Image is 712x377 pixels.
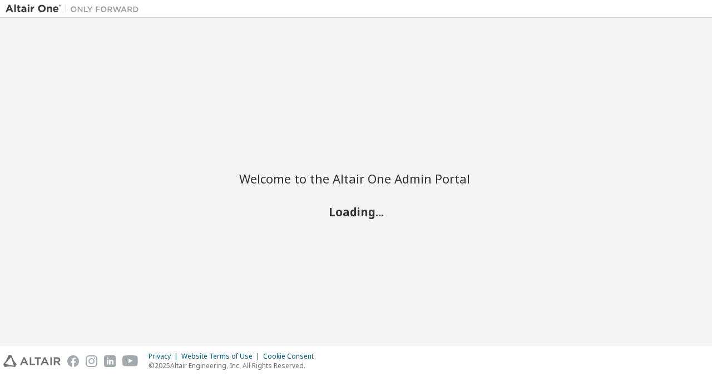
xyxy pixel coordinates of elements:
img: youtube.svg [122,355,139,367]
img: altair_logo.svg [3,355,61,367]
img: Altair One [6,3,145,14]
img: linkedin.svg [104,355,116,367]
div: Privacy [149,352,181,361]
p: © 2025 Altair Engineering, Inc. All Rights Reserved. [149,361,320,370]
h2: Welcome to the Altair One Admin Portal [239,171,473,186]
img: facebook.svg [67,355,79,367]
div: Cookie Consent [263,352,320,361]
h2: Loading... [239,205,473,219]
img: instagram.svg [86,355,97,367]
div: Website Terms of Use [181,352,263,361]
